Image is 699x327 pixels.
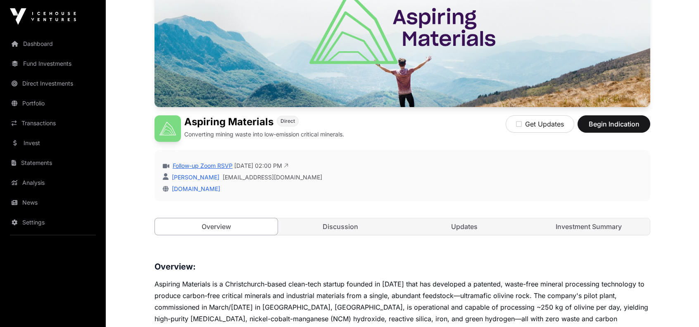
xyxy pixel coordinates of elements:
button: Begin Indication [578,115,650,133]
iframe: Chat Widget [658,287,699,327]
a: Transactions [7,114,99,132]
a: Settings [7,213,99,232]
img: Aspiring Materials [155,115,181,142]
nav: Tabs [155,218,650,235]
span: Begin Indication [588,119,640,129]
a: Dashboard [7,35,99,53]
a: Investment Summary [528,218,650,235]
button: Get Updates [506,115,574,133]
a: News [7,193,99,212]
a: Begin Indication [578,124,650,132]
a: Direct Investments [7,74,99,93]
a: [EMAIL_ADDRESS][DOMAIN_NAME] [223,173,322,181]
h3: Overview: [155,260,650,273]
a: Follow-up Zoom RSVP [171,162,233,170]
a: Fund Investments [7,55,99,73]
a: Updates [403,218,526,235]
p: Converting mining waste into low-emission critical minerals. [184,130,344,138]
a: Discussion [279,218,402,235]
img: Icehouse Ventures Logo [10,8,76,25]
a: Statements [7,154,99,172]
a: Analysis [7,174,99,192]
a: [PERSON_NAME] [170,174,219,181]
a: [DOMAIN_NAME] [169,185,220,192]
h1: Aspiring Materials [184,115,273,129]
span: Direct [281,118,295,124]
a: Overview [155,218,278,235]
span: [DATE] 02:00 PM [234,162,288,170]
a: Invest [7,134,99,152]
a: Portfolio [7,94,99,112]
